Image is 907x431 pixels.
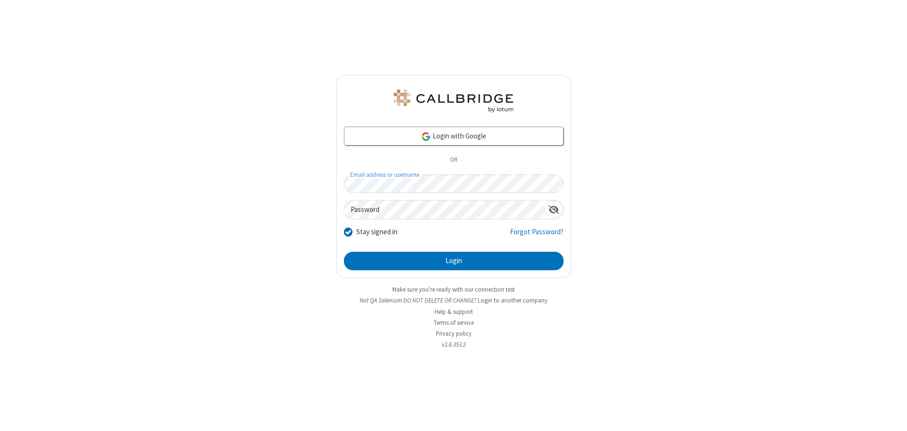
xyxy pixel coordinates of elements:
a: Terms of service [434,319,474,327]
button: Login to another company [478,296,547,305]
a: Privacy policy [436,330,472,338]
li: Not QA Selenium DO NOT DELETE OR CHANGE? [336,296,571,305]
a: Forgot Password? [510,227,564,245]
a: Make sure you're ready with our connection test [392,285,515,293]
span: OR [446,154,461,167]
li: v2.6.353.2 [336,340,571,349]
div: Show password [545,201,563,218]
a: Help & support [435,308,473,316]
img: google-icon.png [421,131,431,142]
label: Stay signed in [356,227,398,238]
button: Login [344,252,564,271]
img: QA Selenium DO NOT DELETE OR CHANGE [392,90,515,112]
input: Email address or username [344,174,564,193]
input: Password [344,201,545,219]
a: Login with Google [344,127,564,146]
